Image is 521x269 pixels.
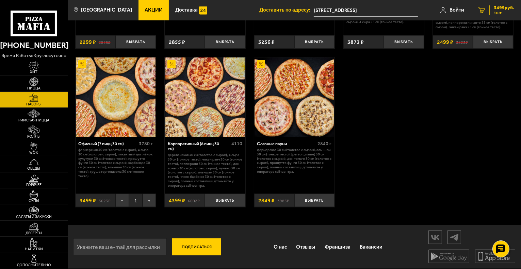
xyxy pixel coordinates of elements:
img: 15daf4d41897b9f0e9f617042186c801.svg [199,6,207,15]
a: Отзывы [292,238,320,256]
span: Доставить по адресу: [259,7,314,13]
button: Подписаться [172,238,221,255]
button: Выбрать [473,35,513,49]
img: Акционный [257,60,265,68]
button: Выбрать [116,35,156,49]
s: 2825 ₽ [99,39,111,45]
button: Выбрать [205,35,245,49]
span: 1 шт. [494,11,514,15]
img: Акционный [78,60,86,68]
p: Фермерская 30 см (толстое с сыром), 4 сыра 30 см (толстое с сыром), Пикантный цыплёнок сулугуни 3... [78,148,153,178]
span: Доставка [175,7,198,13]
p: Деревенская 30 см (толстое с сыром), 4 сыра 30 см (тонкое тесто), Чикен Ранч 30 см (тонкое тесто)... [168,153,242,188]
span: Акции [145,7,163,13]
button: Выбрать [384,35,424,49]
span: 3499 руб. [494,5,514,10]
input: Ваш адрес доставки [314,4,418,17]
img: Славные парни [255,57,334,137]
a: Вакансии [355,238,388,256]
img: vk [429,232,442,243]
span: 3873 ₽ [347,39,364,45]
a: АкционныйОфисный (7 пицц 30 см) [76,57,156,137]
div: Офисный (7 пицц 30 см) [78,141,137,146]
span: 4399 ₽ [169,198,185,203]
span: 3256 ₽ [258,39,275,45]
button: Выбрать [294,194,335,207]
a: О нас [269,238,292,256]
img: Акционный [167,60,176,68]
s: 3985 ₽ [277,198,289,203]
span: [GEOGRAPHIC_DATA] [81,7,132,13]
s: 6602 ₽ [188,198,200,203]
span: 2499 ₽ [437,39,453,45]
img: Офисный (7 пицц 30 см) [76,57,156,137]
a: Франшиза [320,238,355,256]
span: 2855 ₽ [169,39,185,45]
p: Фермерская 30 см (толстое с сыром), Аль-Шам 30 см (тонкое тесто), [PERSON_NAME] 30 см (толстое с ... [257,148,331,174]
div: Корпоративный (8 пицц 30 см) [168,141,230,152]
span: 3499 ₽ [80,198,96,203]
button: − [116,194,129,207]
span: 2849 ₽ [258,198,275,203]
s: 3823 ₽ [456,39,468,45]
div: Славные парни [257,141,316,146]
span: 4110 [231,141,242,147]
a: АкционныйСлавные парни [254,57,335,137]
s: 5623 ₽ [99,198,111,203]
span: 1 [129,194,142,207]
button: + [143,194,156,207]
span: 3780 г [139,141,153,147]
button: Выбрать [294,35,335,49]
input: Укажите ваш e-mail для рассылки [73,238,167,255]
span: Войти [450,7,464,13]
img: Корпоративный (8 пицц 30 см) [165,57,245,137]
img: tg [448,232,461,243]
button: Выбрать [205,194,245,207]
span: 2840 г [318,141,332,147]
a: АкционныйКорпоративный (8 пицц 30 см) [165,57,245,137]
span: 2299 ₽ [80,39,96,45]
